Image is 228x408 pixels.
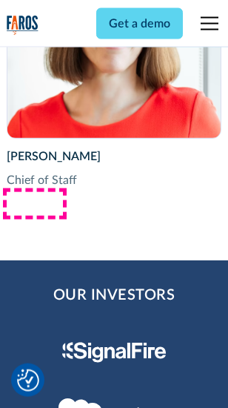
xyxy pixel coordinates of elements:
div: [PERSON_NAME] [7,148,221,165]
div: menu [192,6,221,42]
a: home [7,16,38,36]
h2: Our Investors [53,284,175,306]
img: Signal Fire Logo [62,342,167,363]
button: Cookie Settings [17,369,39,392]
a: Get a demo [96,8,183,39]
div: Chief of Staff [7,171,221,189]
img: Revisit consent button [17,369,39,392]
img: Logo of the analytics and reporting company Faros. [7,16,38,36]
